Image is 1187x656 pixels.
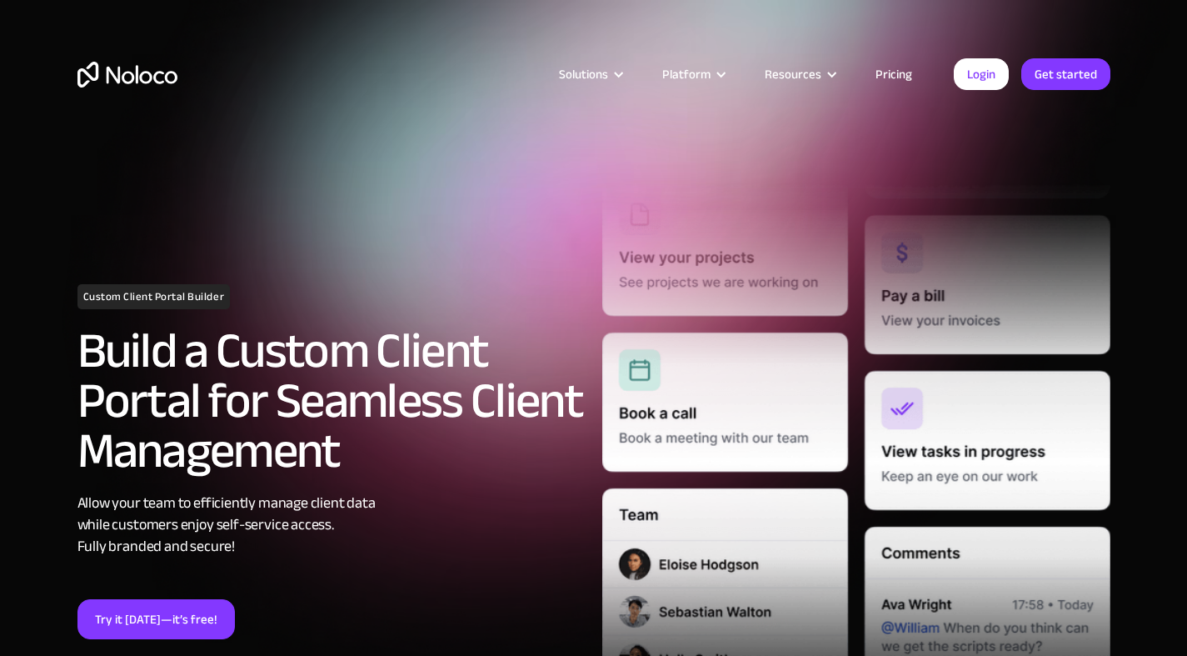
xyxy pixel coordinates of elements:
[744,63,855,85] div: Resources
[77,599,235,639] a: Try it [DATE]—it’s free!
[954,58,1009,90] a: Login
[765,63,821,85] div: Resources
[77,493,586,558] div: Allow your team to efficiently manage client data while customers enjoy self-service access. Full...
[641,63,744,85] div: Platform
[538,63,641,85] div: Solutions
[662,63,711,85] div: Platform
[855,63,933,85] a: Pricing
[77,326,586,476] h2: Build a Custom Client Portal for Seamless Client Management
[77,284,231,309] h1: Custom Client Portal Builder
[1021,58,1110,90] a: Get started
[77,62,177,88] a: home
[559,63,608,85] div: Solutions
